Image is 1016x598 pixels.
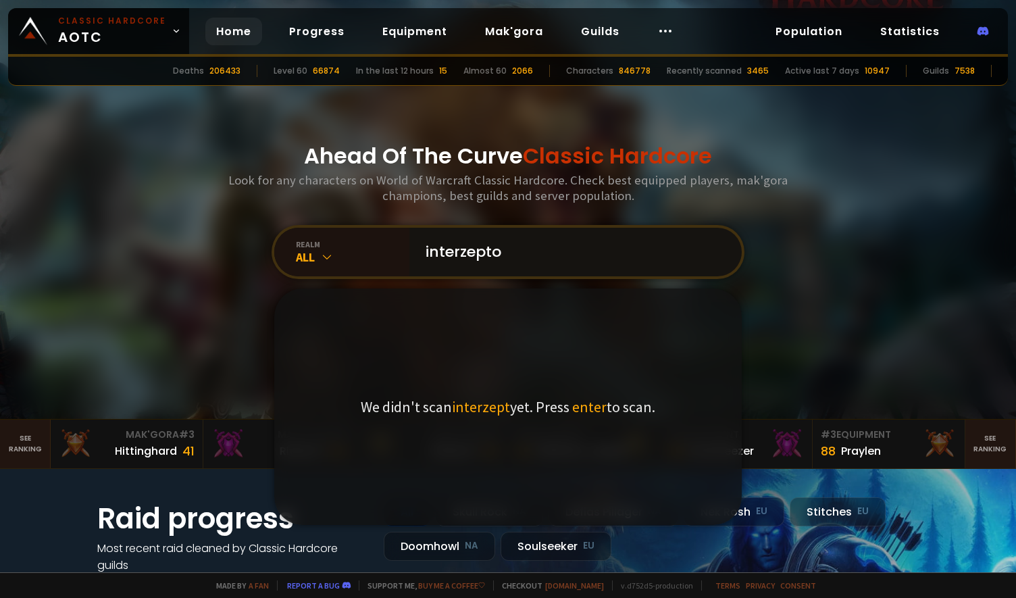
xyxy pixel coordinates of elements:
div: 846778 [619,65,651,77]
span: # 3 [179,428,195,441]
div: Recently scanned [667,65,742,77]
div: In the last 12 hours [356,65,434,77]
div: 2066 [512,65,533,77]
a: Report a bug [287,580,340,591]
div: All [296,249,409,265]
span: # 3 [821,428,836,441]
small: Classic Hardcore [58,15,166,27]
p: We didn't scan yet. Press to scan. [361,397,655,416]
div: Equipment [821,428,957,442]
a: a fan [249,580,269,591]
h1: Ahead Of The Curve [304,140,712,172]
div: Guilds [923,65,949,77]
a: Equipment [372,18,458,45]
div: Stitches [790,497,886,526]
a: Mak'gora [474,18,554,45]
div: 15 [439,65,447,77]
div: 41 [182,442,195,460]
input: Search a character... [417,228,726,276]
a: Terms [715,580,740,591]
div: Mak'Gora [59,428,195,442]
a: Statistics [869,18,950,45]
a: Mak'Gora#2Rivench100 [203,420,356,468]
a: Guilds [570,18,630,45]
div: Hittinghard [115,443,177,459]
small: EU [756,505,767,518]
a: Classic HardcoreAOTC [8,8,189,54]
div: 10947 [865,65,890,77]
a: [DOMAIN_NAME] [545,580,604,591]
a: Home [205,18,262,45]
small: EU [583,539,594,553]
span: Checkout [493,580,604,591]
h1: Raid progress [97,497,367,540]
small: NA [465,539,478,553]
span: Classic Hardcore [523,141,712,171]
div: Deaths [173,65,204,77]
a: Progress [278,18,355,45]
span: enter [572,397,607,416]
div: 66874 [313,65,340,77]
div: Mak'Gora [211,428,347,442]
span: AOTC [58,15,166,47]
a: Population [765,18,853,45]
div: 3465 [747,65,769,77]
a: Mak'Gora#3Hittinghard41 [51,420,203,468]
div: 88 [821,442,836,460]
a: Consent [780,580,816,591]
small: EU [857,505,869,518]
a: Buy me a coffee [418,580,485,591]
div: Level 60 [274,65,307,77]
div: Soulseeker [501,532,611,561]
div: 7538 [955,65,975,77]
div: Characters [566,65,613,77]
h3: Look for any characters on World of Warcraft Classic Hardcore. Check best equipped players, mak'g... [223,172,793,203]
span: Made by [208,580,269,591]
a: Privacy [746,580,775,591]
span: interzept [452,397,510,416]
div: Doomhowl [384,532,495,561]
div: Almost 60 [463,65,507,77]
div: realm [296,239,409,249]
div: Praylen [841,443,881,459]
span: Support me, [359,580,485,591]
div: 206433 [209,65,240,77]
h4: Most recent raid cleaned by Classic Hardcore guilds [97,540,367,574]
span: v. d752d5 - production [612,580,693,591]
a: #3Equipment88Praylen [813,420,965,468]
a: Seeranking [965,420,1016,468]
div: Active last 7 days [785,65,859,77]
